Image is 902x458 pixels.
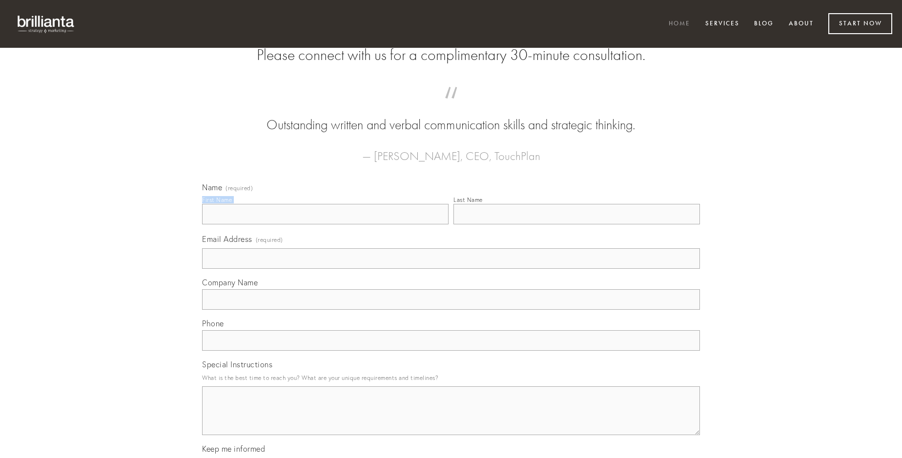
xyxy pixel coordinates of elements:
[202,359,272,369] span: Special Instructions
[218,97,684,116] span: “
[202,444,265,454] span: Keep me informed
[699,16,746,32] a: Services
[748,16,780,32] a: Blog
[662,16,697,32] a: Home
[218,97,684,135] blockquote: Outstanding written and verbal communication skills and strategic thinking.
[202,182,222,192] span: Name
[256,233,283,246] span: (required)
[453,196,483,203] div: Last Name
[202,278,258,287] span: Company Name
[782,16,820,32] a: About
[218,135,684,166] figcaption: — [PERSON_NAME], CEO, TouchPlan
[202,234,252,244] span: Email Address
[828,13,892,34] a: Start Now
[202,371,700,384] p: What is the best time to reach you? What are your unique requirements and timelines?
[10,10,83,38] img: brillianta - research, strategy, marketing
[202,196,232,203] div: First Name
[202,319,224,328] span: Phone
[225,185,253,191] span: (required)
[202,46,700,64] h2: Please connect with us for a complimentary 30-minute consultation.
